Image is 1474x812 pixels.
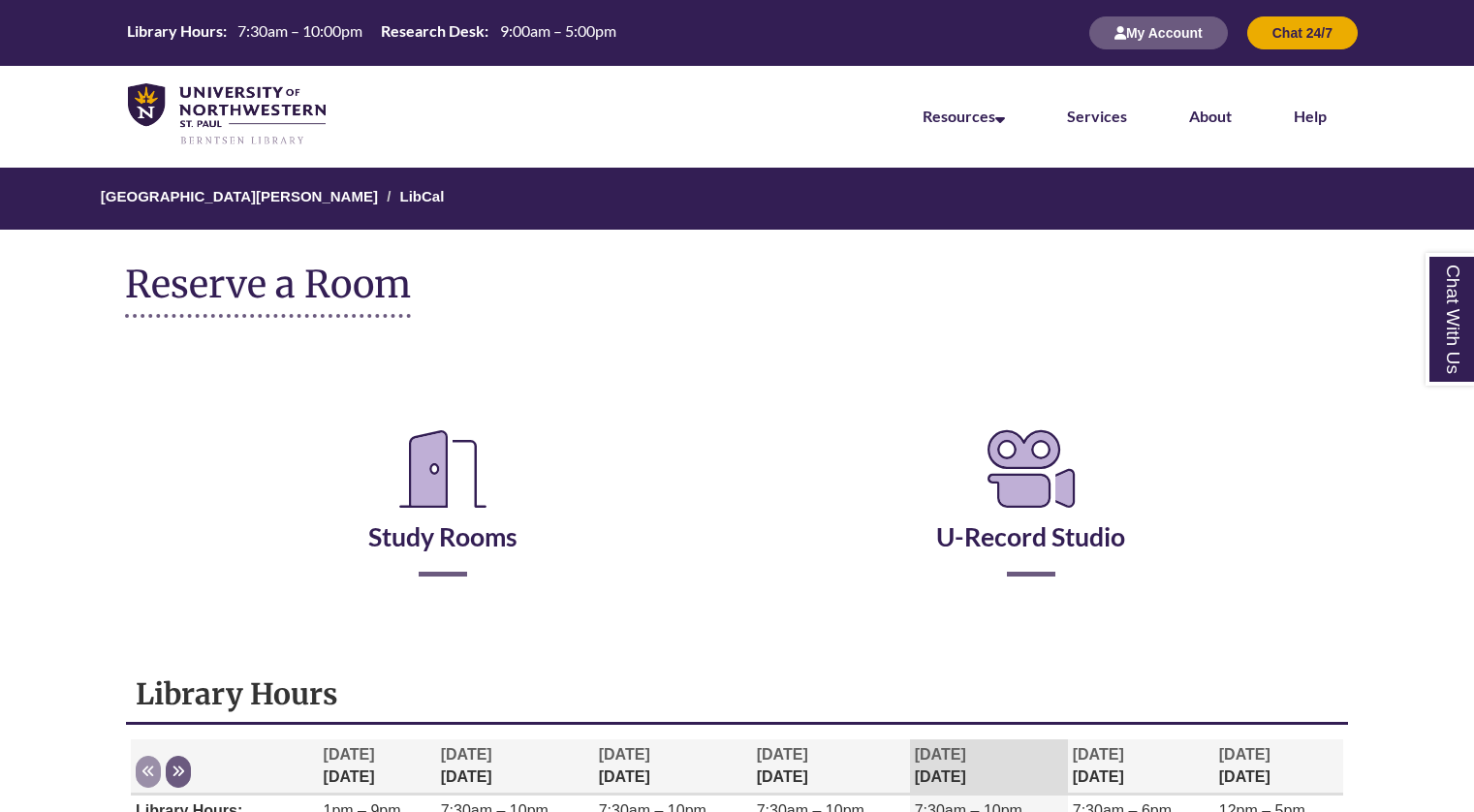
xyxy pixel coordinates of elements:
a: Resources [923,107,1005,125]
div: Reserve a Room [125,366,1349,634]
h1: Reserve a Room [125,264,411,318]
th: [DATE] [752,739,910,795]
button: Chat 24/7 [1247,16,1358,49]
span: [DATE] [599,746,650,763]
span: [DATE] [1219,746,1270,763]
button: Next week [166,756,191,788]
th: Library Hours: [119,20,230,42]
a: LibCal [399,188,444,204]
a: About [1189,107,1232,125]
a: My Account [1089,24,1228,41]
span: 7:30am – 10:00pm [237,21,362,40]
th: [DATE] [910,739,1068,795]
span: 9:00am – 5:00pm [500,21,616,40]
button: My Account [1089,16,1228,49]
span: [DATE] [324,746,375,763]
a: Chat 24/7 [1247,24,1358,41]
img: UNWSP Library Logo [128,83,326,146]
span: [DATE] [441,746,492,763]
span: [DATE] [1073,746,1124,763]
h1: Library Hours [136,675,1338,712]
th: [DATE] [319,739,436,795]
a: Hours Today [119,20,623,46]
nav: Breadcrumb [125,168,1349,230]
table: Hours Today [119,20,623,44]
button: Previous week [136,756,161,788]
a: U-Record Studio [936,473,1125,552]
th: [DATE] [1068,739,1214,795]
th: Research Desk: [373,20,491,42]
a: Help [1294,107,1327,125]
span: [DATE] [915,746,966,763]
a: Services [1067,107,1127,125]
a: Study Rooms [368,473,517,552]
th: [DATE] [594,739,752,795]
span: [DATE] [757,746,808,763]
a: [GEOGRAPHIC_DATA][PERSON_NAME] [101,188,378,204]
th: [DATE] [436,739,594,795]
th: [DATE] [1214,739,1343,795]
